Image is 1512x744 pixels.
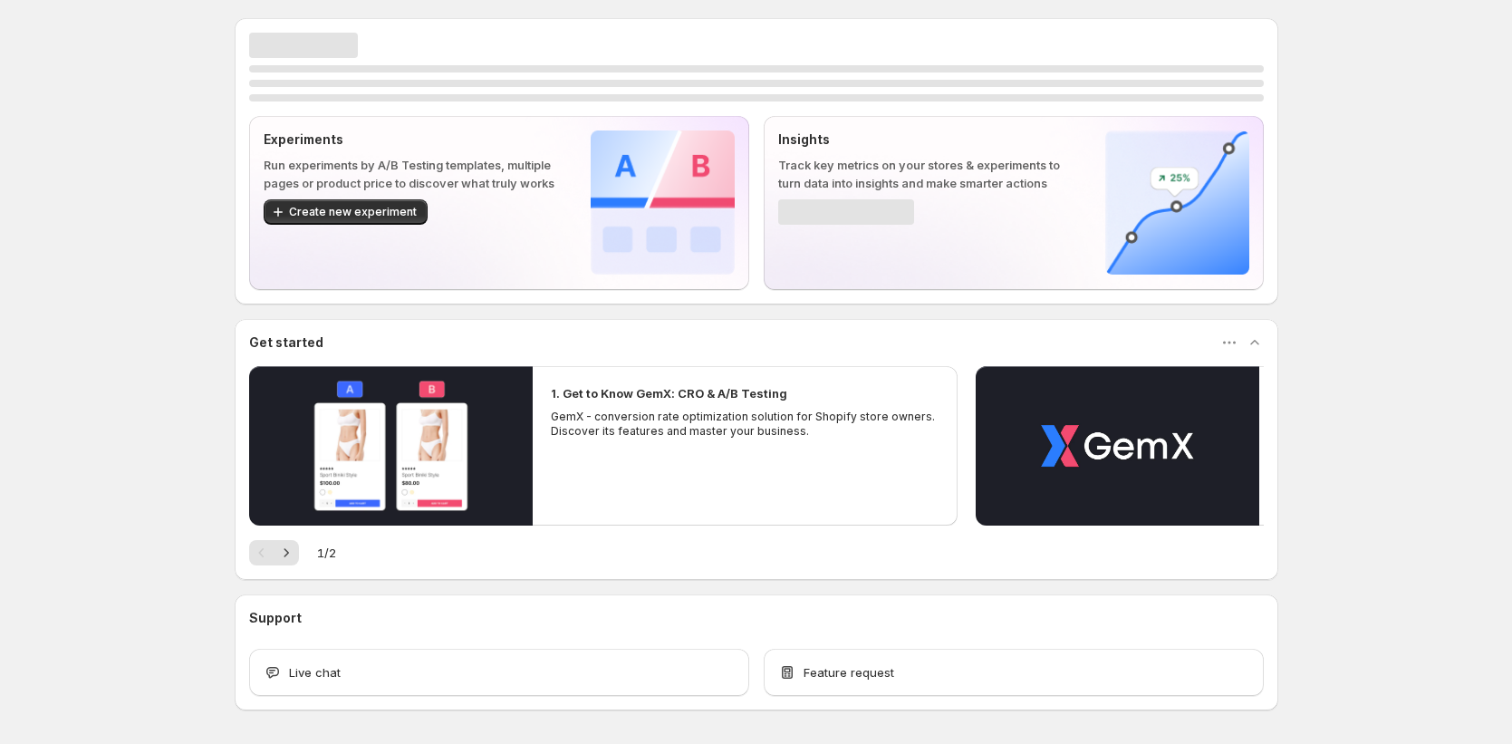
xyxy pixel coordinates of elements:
p: Experiments [264,130,562,149]
button: Play video [249,366,533,526]
p: GemX - conversion rate optimization solution for Shopify store owners. Discover its features and ... [551,410,940,439]
img: Insights [1105,130,1249,275]
span: 1 / 2 [317,544,336,562]
nav: Pagination [249,540,299,565]
p: Track key metrics on your stores & experiments to turn data into insights and make smarter actions [778,156,1076,192]
h3: Get started [249,333,323,352]
p: Insights [778,130,1076,149]
img: Experiments [591,130,735,275]
button: Next [274,540,299,565]
span: Live chat [289,663,341,681]
span: Create new experiment [289,205,417,219]
button: Play video [976,366,1259,526]
h3: Support [249,609,302,627]
button: Create new experiment [264,199,428,225]
span: Feature request [804,663,894,681]
p: Run experiments by A/B Testing templates, multiple pages or product price to discover what truly ... [264,156,562,192]
h2: 1. Get to Know GemX: CRO & A/B Testing [551,384,787,402]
